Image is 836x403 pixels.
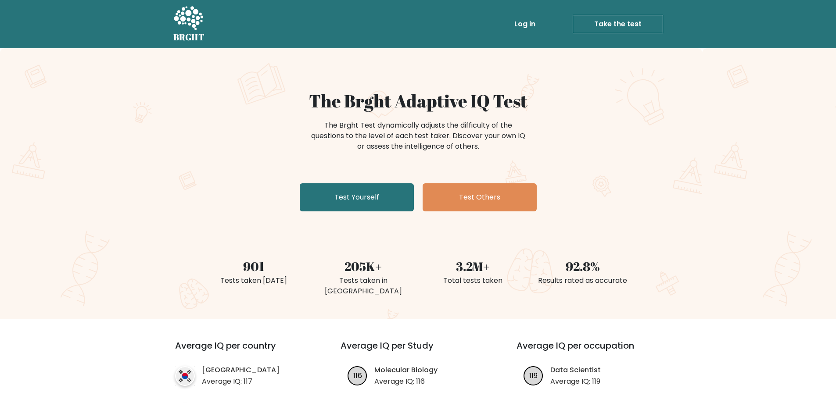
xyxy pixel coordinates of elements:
[173,4,205,45] a: BRGHT
[533,275,632,286] div: Results rated as accurate
[173,32,205,43] h5: BRGHT
[204,275,303,286] div: Tests taken [DATE]
[204,90,632,111] h1: The Brght Adaptive IQ Test
[314,275,413,296] div: Tests taken in [GEOGRAPHIC_DATA]
[423,183,537,211] a: Test Others
[374,365,438,375] a: Molecular Biology
[309,120,528,152] div: The Brght Test dynamically adjusts the difficulty of the questions to the level of each test take...
[300,183,414,211] a: Test Yourself
[204,257,303,275] div: 901
[202,365,280,375] a: [GEOGRAPHIC_DATA]
[374,376,438,387] p: Average IQ: 116
[573,15,663,33] a: Take the test
[533,257,632,275] div: 92.8%
[529,370,538,380] text: 119
[341,340,495,361] h3: Average IQ per Study
[202,376,280,387] p: Average IQ: 117
[550,365,601,375] a: Data Scientist
[423,275,523,286] div: Total tests taken
[314,257,413,275] div: 205K+
[353,370,362,380] text: 116
[550,376,601,387] p: Average IQ: 119
[423,257,523,275] div: 3.2M+
[175,340,309,361] h3: Average IQ per country
[175,366,195,386] img: country
[511,15,539,33] a: Log in
[517,340,671,361] h3: Average IQ per occupation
